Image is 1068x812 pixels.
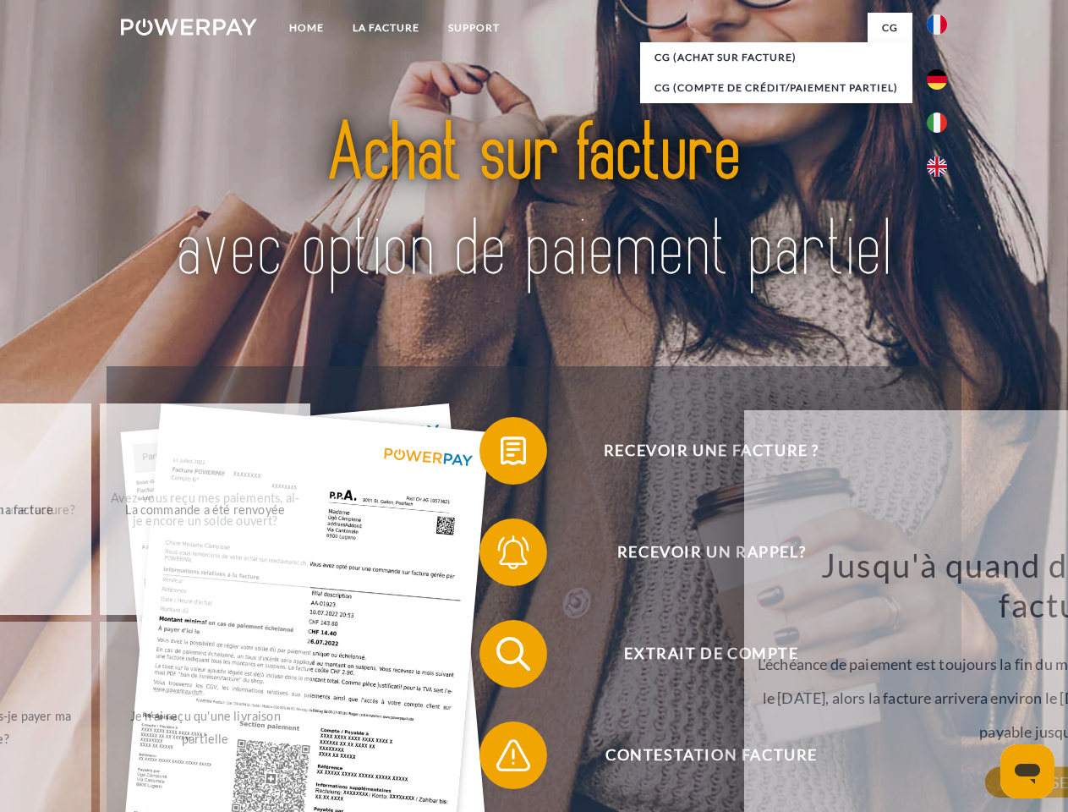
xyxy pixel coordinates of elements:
[504,620,918,688] span: Extrait de compte
[479,721,919,789] button: Contestation Facture
[927,156,947,177] img: en
[492,633,534,675] img: qb_search.svg
[504,417,918,485] span: Recevoir une facture ?
[868,13,912,43] a: CG
[927,14,947,35] img: fr
[162,81,906,324] img: title-powerpay_fr.svg
[110,705,300,750] div: Je n'ai reçu qu'une livraison partielle
[504,518,918,586] span: Recevoir un rappel?
[640,42,912,73] a: CG (achat sur facture)
[110,497,300,520] div: La commande a été renvoyée
[927,112,947,133] img: it
[492,430,534,472] img: qb_bill.svg
[434,13,514,43] a: Support
[479,620,919,688] button: Extrait de compte
[640,73,912,103] a: CG (Compte de crédit/paiement partiel)
[338,13,434,43] a: LA FACTURE
[1000,744,1054,798] iframe: Bouton de lancement de la fenêtre de messagerie
[492,531,534,573] img: qb_bell.svg
[121,19,257,36] img: logo-powerpay-white.svg
[927,69,947,90] img: de
[504,721,918,789] span: Contestation Facture
[492,734,534,776] img: qb_warning.svg
[479,518,919,586] button: Recevoir un rappel?
[479,417,919,485] button: Recevoir une facture ?
[275,13,338,43] a: Home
